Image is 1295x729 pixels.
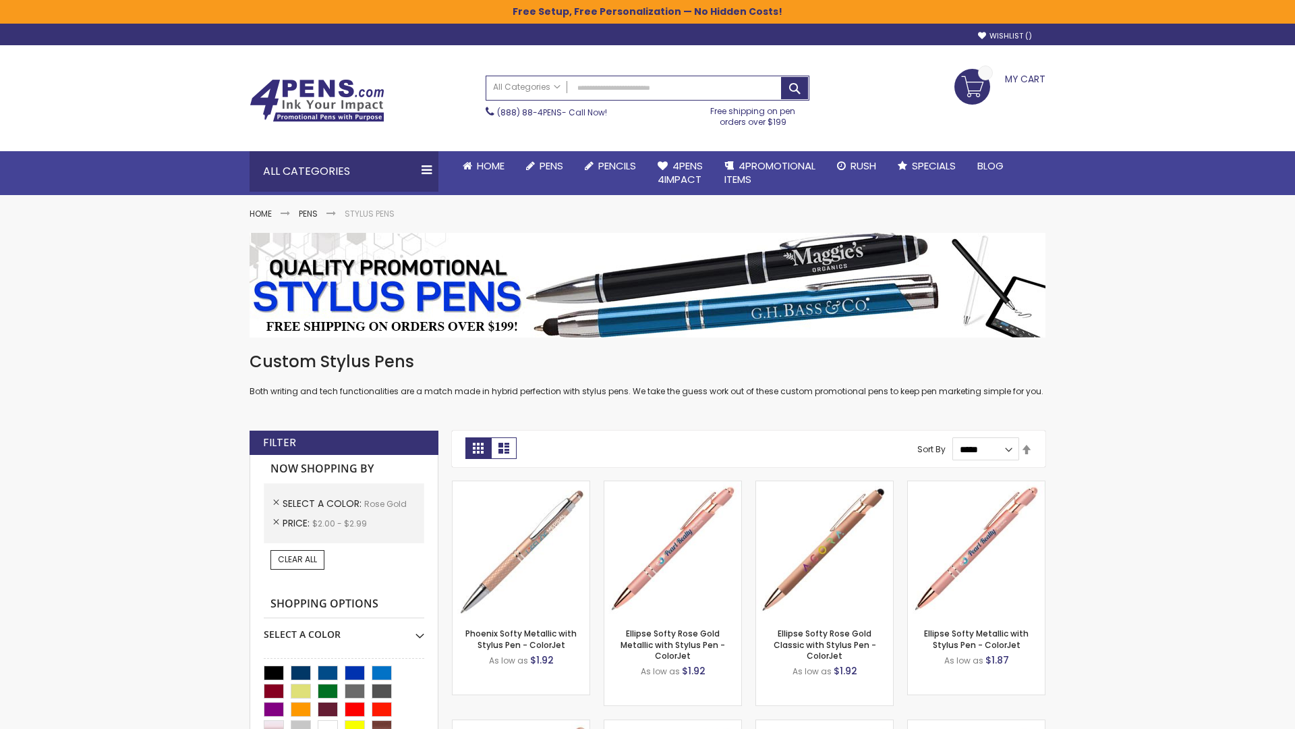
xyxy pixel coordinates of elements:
[364,498,407,510] span: Rose Gold
[278,553,317,565] span: Clear All
[250,151,438,192] div: All Categories
[944,655,983,666] span: As low as
[299,208,318,219] a: Pens
[985,653,1009,667] span: $1.87
[793,666,832,677] span: As low as
[345,208,395,219] strong: Stylus Pens
[774,628,876,661] a: Ellipse Softy Rose Gold Classic with Stylus Pen - ColorJet
[621,628,725,661] a: Ellipse Softy Rose Gold Metallic with Stylus Pen - ColorJet
[924,628,1029,650] a: Ellipse Softy Metallic with Stylus Pen - ColorJet
[270,550,324,569] a: Clear All
[477,159,505,173] span: Home
[604,481,741,492] a: Ellipse Softy Rose Gold Metallic with Stylus Pen - ColorJet-Rose Gold
[967,151,1014,181] a: Blog
[756,481,893,618] img: Ellipse Softy Rose Gold Classic with Stylus Pen - ColorJet-Rose Gold
[978,31,1032,41] a: Wishlist
[497,107,607,118] span: - Call Now!
[497,107,562,118] a: (888) 88-4PENS
[851,159,876,173] span: Rush
[908,481,1045,618] img: Ellipse Softy Metallic with Stylus Pen - ColorJet-Rose Gold
[452,151,515,181] a: Home
[312,518,367,529] span: $2.00 - $2.99
[250,233,1045,337] img: Stylus Pens
[264,618,424,641] div: Select A Color
[977,159,1004,173] span: Blog
[465,437,491,459] strong: Grid
[697,101,810,128] div: Free shipping on pen orders over $199
[250,79,384,122] img: 4Pens Custom Pens and Promotional Products
[682,664,706,678] span: $1.92
[453,481,589,492] a: Phoenix Softy Metallic with Stylus Pen - ColorJet-Rose gold
[453,481,589,618] img: Phoenix Softy Metallic with Stylus Pen - ColorJet-Rose gold
[283,516,312,530] span: Price
[465,628,577,650] a: Phoenix Softy Metallic with Stylus Pen - ColorJet
[283,497,364,510] span: Select A Color
[714,151,826,195] a: 4PROMOTIONALITEMS
[658,159,703,186] span: 4Pens 4impact
[756,481,893,492] a: Ellipse Softy Rose Gold Classic with Stylus Pen - ColorJet-Rose Gold
[250,351,1045,398] div: Both writing and tech functionalities are a match made in hybrid perfection with stylus pens. We ...
[604,481,741,618] img: Ellipse Softy Rose Gold Metallic with Stylus Pen - ColorJet-Rose Gold
[250,208,272,219] a: Home
[641,666,680,677] span: As low as
[724,159,815,186] span: 4PROMOTIONAL ITEMS
[264,455,424,483] strong: Now Shopping by
[264,590,424,619] strong: Shopping Options
[574,151,647,181] a: Pencils
[493,82,560,92] span: All Categories
[908,481,1045,492] a: Ellipse Softy Metallic with Stylus Pen - ColorJet-Rose Gold
[917,443,946,455] label: Sort By
[515,151,574,181] a: Pens
[486,76,567,99] a: All Categories
[489,655,528,666] span: As low as
[263,435,296,450] strong: Filter
[530,653,554,667] span: $1.92
[598,159,636,173] span: Pencils
[887,151,967,181] a: Specials
[826,151,887,181] a: Rush
[250,351,1045,373] h1: Custom Stylus Pens
[540,159,563,173] span: Pens
[912,159,956,173] span: Specials
[834,664,857,678] span: $1.92
[647,151,714,195] a: 4Pens4impact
